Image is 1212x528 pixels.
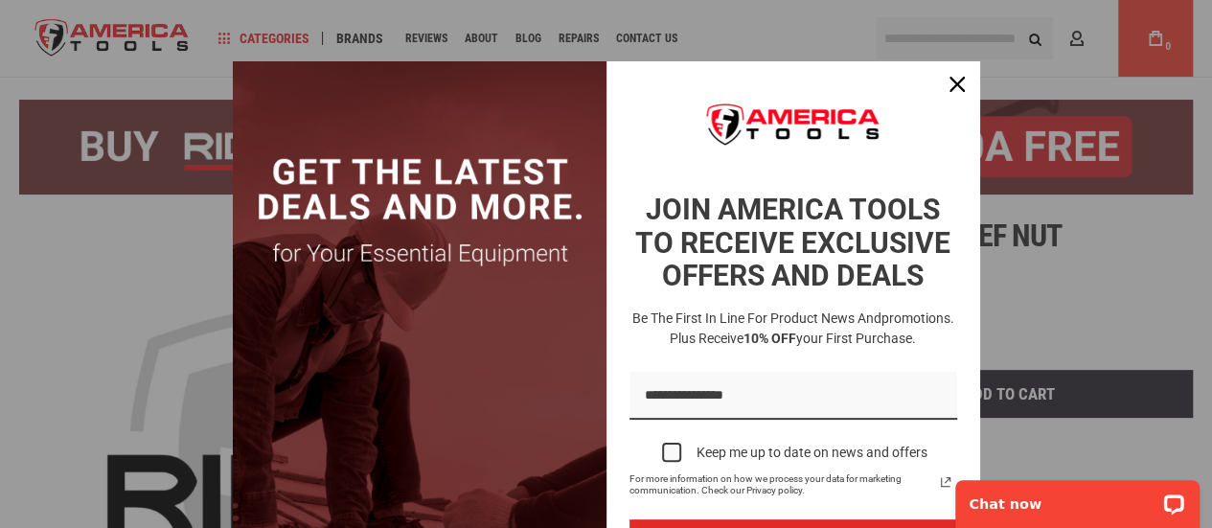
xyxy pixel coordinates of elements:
[629,372,957,421] input: Email field
[934,471,957,494] a: Read our Privacy Policy
[934,471,957,494] svg: link icon
[949,77,965,92] svg: close icon
[943,468,1212,528] iframe: LiveChat chat widget
[670,310,954,346] span: promotions. Plus receive your first purchase.
[629,473,934,496] span: For more information on how we process your data for marketing communication. Check our Privacy p...
[635,193,950,292] strong: JOIN AMERICA TOOLS TO RECEIVE EXCLUSIVE OFFERS AND DEALS
[626,309,961,349] h3: Be the first in line for product news and
[743,331,796,346] strong: 10% OFF
[697,445,927,461] div: Keep me up to date on news and offers
[934,61,980,107] button: Close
